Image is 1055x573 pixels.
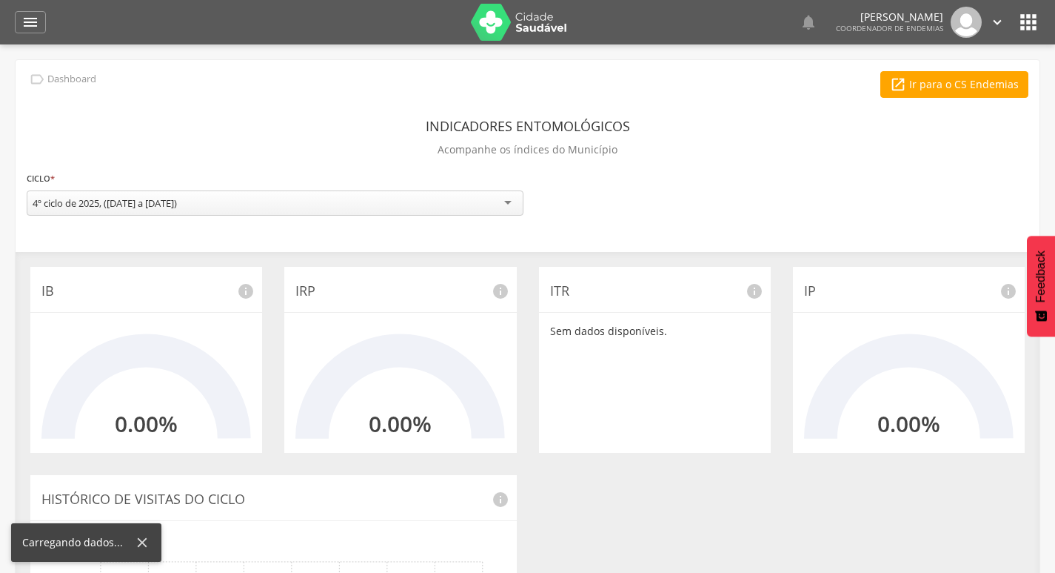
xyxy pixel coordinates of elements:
[15,11,46,33] a: 
[47,73,96,85] p: Dashboard
[989,7,1005,38] a: 
[550,324,760,339] p: Sem dados disponíveis.
[1034,251,1048,302] span: Feedback
[41,282,251,301] p: IB
[369,411,432,436] h2: 0.00%
[426,113,630,139] header: Indicadores Entomológicos
[800,13,817,31] i: 
[800,7,817,38] a: 
[1017,10,1040,34] i: 
[492,491,509,509] i: info
[438,139,617,160] p: Acompanhe os índices do Município
[492,282,509,300] i: info
[21,13,39,31] i: 
[237,282,255,300] i: info
[989,14,1005,30] i: 
[550,282,760,301] p: ITR
[295,282,505,301] p: IRP
[746,282,763,300] i: info
[29,71,45,87] i: 
[880,71,1028,98] a: Ir para o CS Endemias
[999,282,1017,300] i: info
[41,490,506,509] p: Histórico de Visitas do Ciclo
[27,170,55,187] label: Ciclo
[877,411,940,436] h2: 0.00%
[890,76,906,93] i: 
[804,282,1014,301] p: IP
[115,411,178,436] h2: 0.00%
[836,23,943,33] span: Coordenador de Endemias
[22,535,134,550] div: Carregando dados...
[836,12,943,22] p: [PERSON_NAME]
[33,196,177,210] div: 4º ciclo de 2025, ([DATE] a [DATE])
[1027,236,1055,337] button: Feedback - Mostrar pesquisa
